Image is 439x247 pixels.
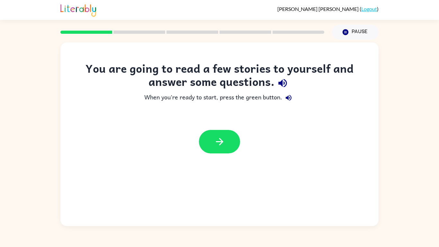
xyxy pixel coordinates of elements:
[60,3,96,17] img: Literably
[332,25,379,40] button: Pause
[73,62,366,91] div: You are going to read a few stories to yourself and answer some questions.
[361,6,377,12] a: Logout
[277,6,360,12] span: [PERSON_NAME] [PERSON_NAME]
[277,6,379,12] div: ( )
[73,91,366,104] div: When you're ready to start, press the green button.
